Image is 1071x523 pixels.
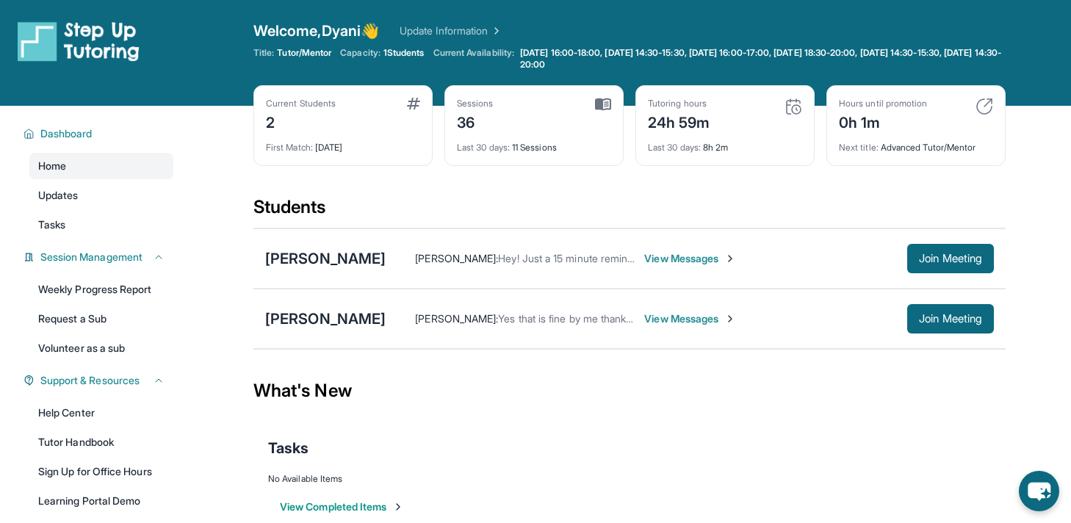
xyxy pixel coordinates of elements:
[29,458,173,485] a: Sign Up for Office Hours
[35,373,165,388] button: Support & Resources
[29,429,173,455] a: Tutor Handbook
[29,488,173,514] a: Learning Portal Demo
[266,133,420,154] div: [DATE]
[520,47,1003,71] span: [DATE] 16:00-18:00, [DATE] 14:30-15:30, [DATE] 16:00-17:00, [DATE] 18:30-20:00, [DATE] 14:30-15:3...
[457,98,494,109] div: Sessions
[280,499,404,514] button: View Completed Items
[839,98,927,109] div: Hours until promotion
[648,98,710,109] div: Tutoring hours
[839,142,879,153] span: Next title :
[29,182,173,209] a: Updates
[644,251,736,266] span: View Messages
[266,142,313,153] span: First Match :
[277,47,331,59] span: Tutor/Mentor
[29,153,173,179] a: Home
[457,109,494,133] div: 36
[724,313,736,325] img: Chevron-Right
[253,195,1006,228] div: Students
[498,312,646,325] span: Yes that is fine by me thank you
[1019,471,1059,511] button: chat-button
[415,252,498,264] span: [PERSON_NAME] :
[253,47,274,59] span: Title:
[498,252,805,264] span: Hey! Just a 15 minute reminder before our session [DATE] at 5pm!
[29,400,173,426] a: Help Center
[268,473,991,485] div: No Available Items
[18,21,140,62] img: logo
[40,373,140,388] span: Support & Resources
[38,188,79,203] span: Updates
[38,159,66,173] span: Home
[265,248,386,269] div: [PERSON_NAME]
[266,109,336,133] div: 2
[253,21,379,41] span: Welcome, Dyani 👋
[644,311,736,326] span: View Messages
[907,244,994,273] button: Join Meeting
[400,24,502,38] a: Update Information
[265,309,386,329] div: [PERSON_NAME]
[648,109,710,133] div: 24h 59m
[648,142,701,153] span: Last 30 days :
[253,358,1006,423] div: What's New
[919,254,982,263] span: Join Meeting
[40,126,93,141] span: Dashboard
[29,276,173,303] a: Weekly Progress Report
[433,47,514,71] span: Current Availability:
[457,142,510,153] span: Last 30 days :
[595,98,611,111] img: card
[517,47,1006,71] a: [DATE] 16:00-18:00, [DATE] 14:30-15:30, [DATE] 16:00-17:00, [DATE] 18:30-20:00, [DATE] 14:30-15:3...
[648,133,802,154] div: 8h 2m
[976,98,993,115] img: card
[29,212,173,238] a: Tasks
[907,304,994,333] button: Join Meeting
[340,47,381,59] span: Capacity:
[919,314,982,323] span: Join Meeting
[457,133,611,154] div: 11 Sessions
[266,98,336,109] div: Current Students
[839,109,927,133] div: 0h 1m
[268,438,309,458] span: Tasks
[29,335,173,361] a: Volunteer as a sub
[38,217,65,232] span: Tasks
[35,126,165,141] button: Dashboard
[785,98,802,115] img: card
[839,133,993,154] div: Advanced Tutor/Mentor
[35,250,165,264] button: Session Management
[383,47,425,59] span: 1 Students
[29,306,173,332] a: Request a Sub
[415,312,498,325] span: [PERSON_NAME] :
[488,24,502,38] img: Chevron Right
[724,253,736,264] img: Chevron-Right
[40,250,143,264] span: Session Management
[407,98,420,109] img: card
